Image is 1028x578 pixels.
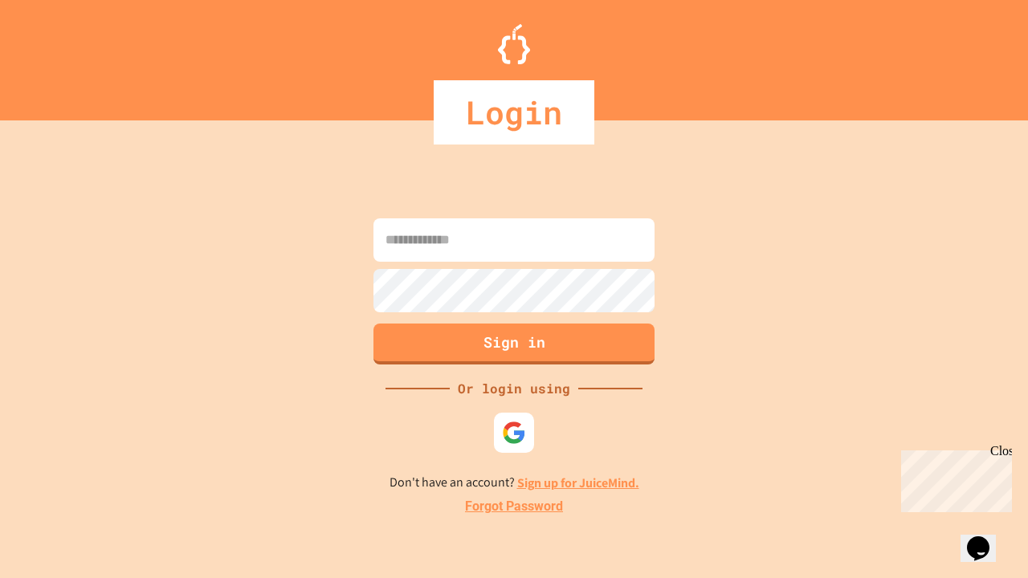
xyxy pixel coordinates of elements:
div: Chat with us now!Close [6,6,111,102]
p: Don't have an account? [390,473,639,493]
a: Forgot Password [465,497,563,516]
button: Sign in [373,324,655,364]
iframe: chat widget [961,514,1012,562]
div: Or login using [450,379,578,398]
img: Logo.svg [498,24,530,64]
div: Login [434,80,594,144]
iframe: chat widget [895,444,1012,512]
img: google-icon.svg [502,421,526,445]
a: Sign up for JuiceMind. [517,474,639,491]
